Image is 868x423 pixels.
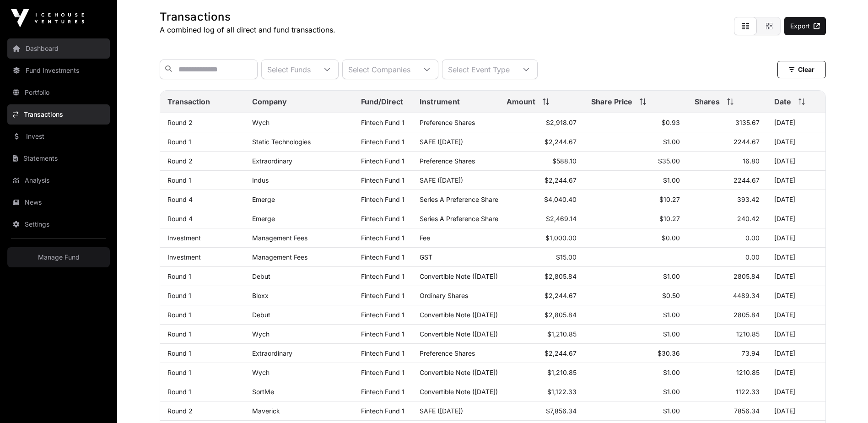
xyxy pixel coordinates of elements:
td: [DATE] [767,132,825,152]
span: 2805.84 [733,272,760,280]
a: Manage Fund [7,247,110,267]
a: Fintech Fund 1 [361,349,404,357]
a: Portfolio [7,82,110,103]
a: Round 2 [167,407,193,415]
a: Investment [167,234,201,242]
span: Convertible Note ([DATE]) [420,388,498,396]
td: $4,040.40 [499,190,584,209]
a: Transactions [7,104,110,125]
span: $1.00 [663,176,680,184]
td: $1,210.85 [499,363,584,382]
td: [DATE] [767,171,825,190]
span: 7856.34 [734,407,760,415]
td: $1,210.85 [499,325,584,344]
a: Fintech Fund 1 [361,388,404,396]
span: 1122.33 [736,388,760,396]
a: Debut [252,272,270,280]
iframe: Chat Widget [822,379,868,423]
a: Fintech Fund 1 [361,292,404,299]
a: Export [784,17,826,35]
h1: Transactions [160,10,335,24]
span: Date [774,96,791,107]
a: Extraordinary [252,349,292,357]
td: [DATE] [767,228,825,248]
td: [DATE] [767,267,825,286]
a: Wych [252,330,270,338]
span: 1210.85 [736,369,760,376]
span: $1.00 [663,388,680,396]
p: Management Fees [252,234,346,242]
a: Fintech Fund 1 [361,138,404,146]
a: Fintech Fund 1 [361,272,404,280]
span: Company [252,96,287,107]
span: $0.00 [662,234,680,242]
span: 0.00 [745,253,760,261]
a: Round 1 [167,369,191,376]
a: Statements [7,148,110,168]
span: Series A Preference Share [420,195,498,203]
a: Round 2 [167,119,193,126]
a: Settings [7,214,110,234]
span: Series A Preference Share [420,215,498,222]
a: Fintech Fund 1 [361,330,404,338]
a: Fintech Fund 1 [361,215,404,222]
a: Investment [167,253,201,261]
a: Round 1 [167,176,191,184]
td: $15.00 [499,248,584,267]
td: [DATE] [767,248,825,267]
a: Indus [252,176,269,184]
a: Fintech Fund 1 [361,195,404,203]
a: Debut [252,311,270,319]
td: [DATE] [767,401,825,421]
a: Fund Investments [7,60,110,81]
a: Analysis [7,170,110,190]
td: $2,469.14 [499,209,584,228]
a: Round 1 [167,330,191,338]
span: 2244.67 [733,138,760,146]
a: Round 4 [167,195,193,203]
a: Wych [252,119,270,126]
div: Select Funds [262,60,316,79]
a: Round 1 [167,292,191,299]
a: Extraordinary [252,157,292,165]
td: $2,805.84 [499,305,584,325]
td: [DATE] [767,286,825,305]
span: SAFE ([DATE]) [420,138,463,146]
span: 3135.67 [735,119,760,126]
span: GST [420,253,432,261]
a: Fintech Fund 1 [361,176,404,184]
span: Convertible Note ([DATE]) [420,369,498,376]
span: $0.93 [662,119,680,126]
span: 1210.85 [736,330,760,338]
a: Fintech Fund 1 [361,157,404,165]
a: Fintech Fund 1 [361,369,404,376]
td: $1,000.00 [499,228,584,248]
td: $2,918.07 [499,113,584,132]
a: Fintech Fund 1 [361,407,404,415]
span: 16.80 [743,157,760,165]
td: [DATE] [767,344,825,363]
span: Instrument [420,96,460,107]
a: Fintech Fund 1 [361,234,404,242]
span: Preference Shares [420,157,475,165]
span: Shares [695,96,720,107]
td: $7,856.34 [499,401,584,421]
a: Emerge [252,195,275,203]
span: $35.00 [658,157,680,165]
td: $2,244.67 [499,344,584,363]
a: Invest [7,126,110,146]
span: 240.42 [737,215,760,222]
span: Ordinary Shares [420,292,468,299]
span: $1.00 [663,369,680,376]
td: $2,244.67 [499,286,584,305]
span: $1.00 [663,138,680,146]
a: News [7,192,110,212]
a: Round 2 [167,157,193,165]
span: Convertible Note ([DATE]) [420,311,498,319]
span: 393.42 [737,195,760,203]
span: Convertible Note ([DATE]) [420,272,498,280]
a: Maverick [252,407,280,415]
div: Select Companies [343,60,416,79]
a: SortMe [252,388,274,396]
span: $0.50 [662,292,680,299]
